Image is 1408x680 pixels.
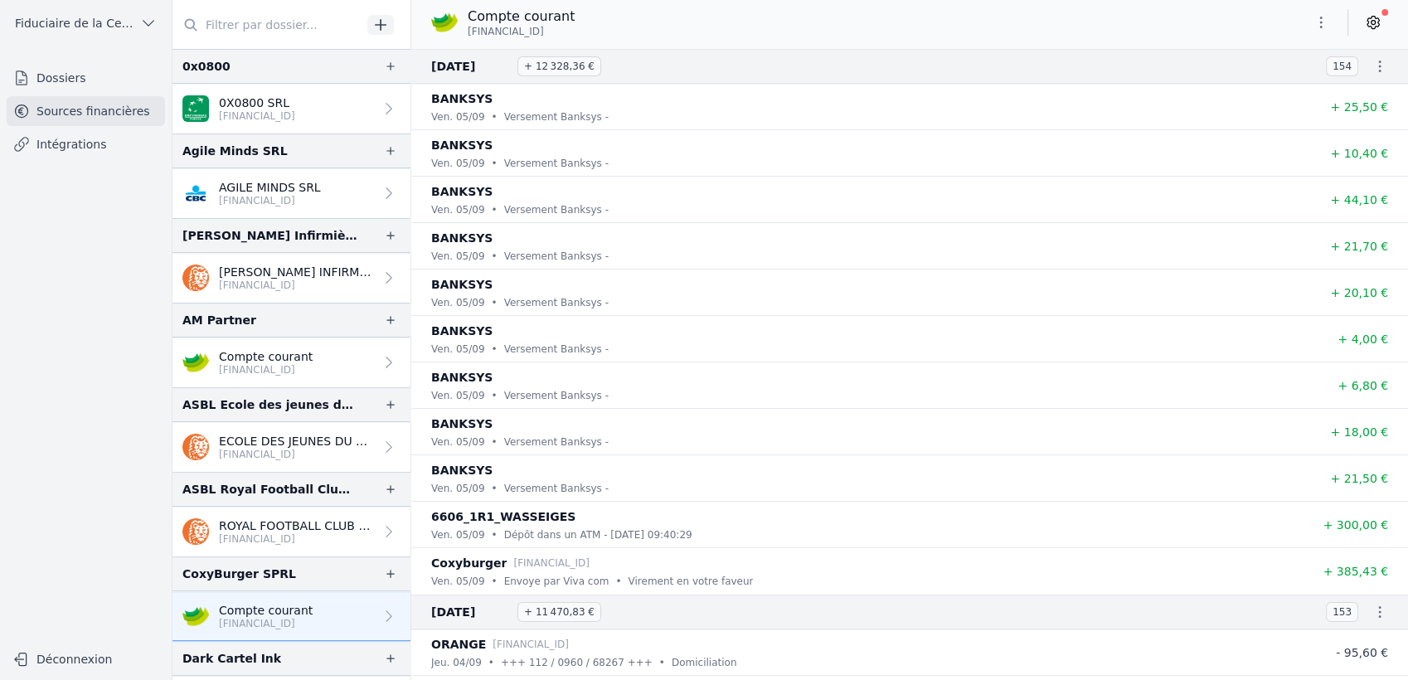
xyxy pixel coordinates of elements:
[491,480,497,497] div: •
[431,341,484,357] p: ven. 05/09
[431,573,484,590] p: ven. 05/09
[504,527,692,543] p: Dépôt dans un ATM - [DATE] 09:40:29
[7,646,165,673] button: Déconnexion
[431,634,486,654] p: ORANGE
[491,434,497,450] div: •
[504,155,609,172] p: Versement Banksys -
[491,527,497,543] div: •
[7,10,165,36] button: Fiduciaire de la Cense & Associés
[431,9,458,36] img: crelan.png
[513,555,590,571] p: [FINANCIAL_ID]
[431,480,484,497] p: ven. 05/09
[431,248,484,265] p: ven. 05/09
[659,654,665,671] div: •
[1330,472,1388,485] span: + 21,50 €
[431,89,493,109] p: BANKSYS
[491,573,497,590] div: •
[182,310,256,330] div: AM Partner
[1330,425,1388,439] span: + 18,00 €
[1323,518,1388,532] span: + 300,00 €
[1326,602,1358,622] span: 153
[504,341,609,357] p: Versement Banksys -
[1326,56,1358,76] span: 154
[182,265,209,291] img: ing.png
[431,527,484,543] p: ven. 05/09
[182,56,231,76] div: 0x0800
[182,226,357,245] div: [PERSON_NAME] Infirmière
[491,294,497,311] div: •
[431,56,511,76] span: [DATE]
[172,253,410,303] a: [PERSON_NAME] INFIRMIERE SCOMM [FINANCIAL_ID]
[182,141,288,161] div: Agile Minds SRL
[504,387,609,404] p: Versement Banksys -
[431,387,484,404] p: ven. 05/09
[219,279,374,292] p: [FINANCIAL_ID]
[219,109,295,123] p: [FINANCIAL_ID]
[172,10,362,40] input: Filtrer par dossier...
[491,387,497,404] div: •
[172,422,410,472] a: ECOLE DES JEUNES DU ROYAL FOOTBALL CLUB WALLONIA HANNUT ASBL [FINANCIAL_ID]
[219,532,374,546] p: [FINANCIAL_ID]
[219,433,374,449] p: ECOLE DES JEUNES DU ROYAL FOOTBALL CLUB WALLONIA HANNUT ASBL
[491,155,497,172] div: •
[491,109,497,125] div: •
[219,95,295,111] p: 0X0800 SRL
[7,63,165,93] a: Dossiers
[182,349,209,376] img: crelan.png
[182,648,281,668] div: Dark Cartel Ink
[488,654,494,671] div: •
[1330,286,1388,299] span: + 20,10 €
[219,194,321,207] p: [FINANCIAL_ID]
[182,434,209,460] img: ing.png
[182,603,209,629] img: crelan.png
[219,602,313,619] p: Compte courant
[431,414,493,434] p: BANKSYS
[1323,565,1388,578] span: + 385,43 €
[219,517,374,534] p: ROYAL FOOTBALL CLUB WALLONIA HANNUT ASBL
[431,274,493,294] p: BANKSYS
[504,434,609,450] p: Versement Banksys -
[219,448,374,461] p: [FINANCIAL_ID]
[504,202,609,218] p: Versement Banksys -
[517,56,601,76] span: + 12 328,36 €
[431,202,484,218] p: ven. 05/09
[219,179,321,196] p: AGILE MINDS SRL
[172,338,410,387] a: Compte courant [FINANCIAL_ID]
[1336,646,1388,659] span: - 95,60 €
[7,129,165,159] a: Intégrations
[15,15,134,32] span: Fiduciaire de la Cense & Associés
[182,564,296,584] div: CoxyBurger SPRL
[7,96,165,126] a: Sources financières
[431,460,493,480] p: BANKSYS
[172,507,410,556] a: ROYAL FOOTBALL CLUB WALLONIA HANNUT ASBL [FINANCIAL_ID]
[182,479,357,499] div: ASBL Royal Football Club [PERSON_NAME]
[182,518,209,545] img: ing.png
[431,135,493,155] p: BANKSYS
[219,348,313,365] p: Compte courant
[431,109,484,125] p: ven. 05/09
[615,573,621,590] div: •
[172,168,410,218] a: AGILE MINDS SRL [FINANCIAL_ID]
[431,182,493,202] p: BANKSYS
[431,155,484,172] p: ven. 05/09
[1330,100,1388,114] span: + 25,50 €
[468,25,544,38] span: [FINANCIAL_ID]
[431,321,493,341] p: BANKSYS
[431,553,507,573] p: Coxyburger
[431,654,482,671] p: jeu. 04/09
[219,617,313,630] p: [FINANCIAL_ID]
[182,180,209,206] img: CBC_CREGBEBB.png
[504,109,609,125] p: Versement Banksys -
[182,95,209,122] img: BNP_BE_BUSINESS_GEBABEBB.png
[431,294,484,311] p: ven. 05/09
[491,341,497,357] div: •
[1330,240,1388,253] span: + 21,70 €
[493,636,569,653] p: [FINANCIAL_ID]
[431,602,511,622] span: [DATE]
[431,367,493,387] p: BANKSYS
[431,434,484,450] p: ven. 05/09
[504,573,609,590] p: Envoye par Viva com
[491,202,497,218] div: •
[501,654,653,671] p: +++ 112 / 0960 / 68267 +++
[431,507,575,527] p: 6606_1R1_WASSEIGES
